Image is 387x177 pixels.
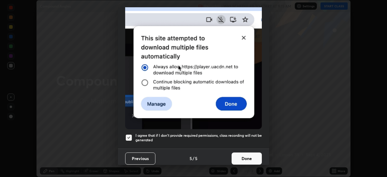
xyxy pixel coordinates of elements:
h4: 5 [190,155,192,162]
h5: I agree that if I don't provide required permissions, class recording will not be generated [135,133,262,143]
h4: / [193,155,194,162]
button: Previous [125,152,155,165]
button: Done [232,152,262,165]
h4: 5 [195,155,197,162]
